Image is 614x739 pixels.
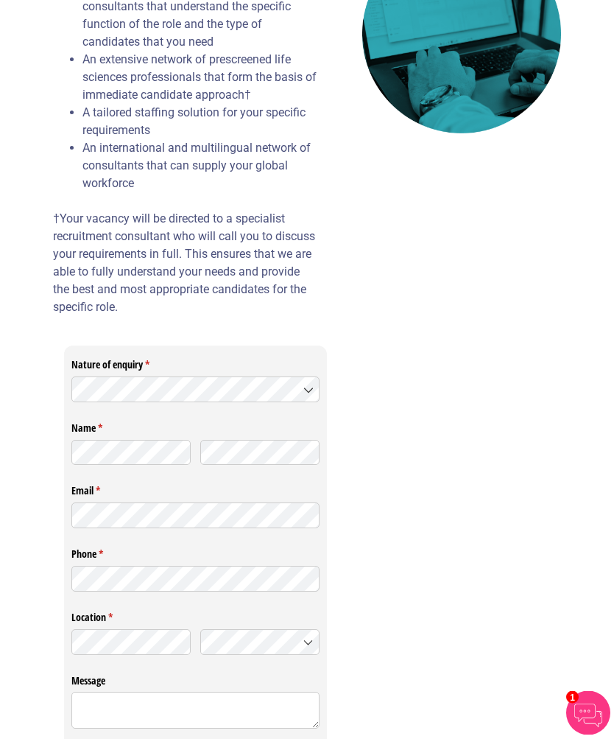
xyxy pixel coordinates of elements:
p: †Your vacancy will be directed to a specialist recruitment consultant who will call you to discus... [53,211,317,317]
input: Last [200,441,320,466]
li: An extensive network of prescreened life sciences professionals that form the basis of immediate ... [82,52,317,105]
input: Country [200,630,320,656]
legend: Location [71,606,320,626]
label: Nature of enquiry [71,354,320,373]
label: Message [71,669,320,688]
label: Email [71,480,320,499]
li: A tailored staffing solution for your specific requirements [82,105,317,140]
input: State / Province / Region [71,630,191,656]
label: Phone [71,543,320,562]
span: 1 [566,691,579,704]
li: An international and multilingual network of consultants that can supply your global workforce [82,140,317,193]
img: Chatbot [566,691,610,735]
legend: Name [71,416,320,435]
input: First [71,441,191,466]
